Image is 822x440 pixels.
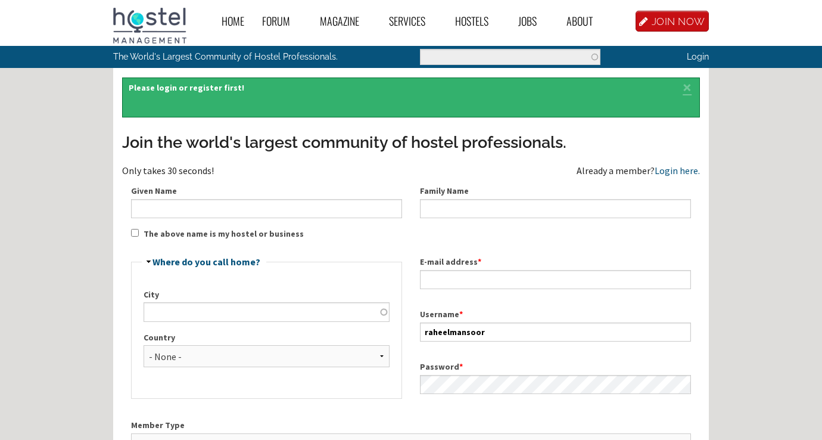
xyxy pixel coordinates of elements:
span: This field is required. [459,309,463,320]
div: Already a member? [577,166,700,175]
label: E-mail address [420,256,691,268]
a: JOIN NOW [636,11,709,32]
a: Where do you call home? [152,256,260,268]
a: Home [213,8,253,35]
label: Country [144,331,390,344]
img: Hostel Management Home [113,8,186,44]
label: Family Name [420,185,691,197]
p: The World's Largest Community of Hostel Professionals. [113,46,362,67]
div: Only takes 30 seconds! [122,166,411,175]
a: Hostels [446,8,509,35]
a: About [558,8,614,35]
a: × [680,84,694,89]
a: Login here. [655,165,700,176]
span: This field is required. [478,256,481,267]
a: Magazine [311,8,380,35]
label: Username [420,308,691,321]
a: Login [687,51,709,61]
label: Member Type [131,419,691,432]
label: The above name is my hostel or business [144,228,304,240]
h3: Join the world's largest community of hostel professionals. [122,131,700,154]
a: Services [380,8,446,35]
label: City [144,289,390,301]
input: Spaces are allowed; punctuation is not allowed except for periods, hyphens, apostrophes, and unde... [420,323,691,342]
span: This field is required. [459,361,463,372]
a: Jobs [509,8,558,35]
label: Password [420,361,691,373]
input: Enter the terms you wish to search for. [420,49,600,65]
label: Given Name [131,185,402,197]
a: Forum [253,8,311,35]
div: Please login or register first! [122,78,700,118]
